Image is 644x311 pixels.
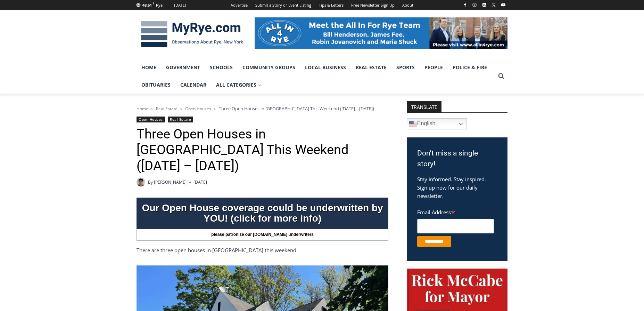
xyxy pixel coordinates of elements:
a: Real Estate [351,59,391,76]
nav: Primary Navigation [137,59,495,94]
img: Patel, Devan - bio cropped 200x200 [137,178,145,186]
span: By [148,179,153,185]
p: There are three open houses in [GEOGRAPHIC_DATA] this weekend. [137,246,388,254]
button: View Search Form [495,70,507,82]
div: Rye [156,2,163,8]
a: X [489,1,498,9]
a: Obituaries [137,76,175,94]
a: Our Open House coverage could be underwritten by YOU! (click for more info) please patronize our ... [137,198,388,241]
a: Real Estate [156,106,177,112]
a: [PERSON_NAME] [154,179,187,185]
span: > [214,106,216,111]
a: Real Estate [168,117,193,122]
span: > [180,106,182,111]
a: Open Houses [185,106,211,112]
span: All Categories [216,81,261,89]
a: People [420,59,448,76]
a: Schools [205,59,238,76]
a: Community Groups [238,59,300,76]
time: [DATE] [193,179,207,185]
a: Sports [391,59,420,76]
a: Instagram [470,1,479,9]
div: Our Open House coverage could be underwritten by YOU! (click for more info) [137,199,388,227]
img: All in for Rye [255,17,507,49]
a: YouTube [499,1,507,9]
div: [DATE] [174,2,186,8]
span: > [151,106,153,111]
div: please patronize our [DOMAIN_NAME] underwriters [137,229,388,241]
a: Local Business [300,59,351,76]
span: F [153,1,154,5]
a: Home [137,106,148,112]
h1: Three Open Houses in [GEOGRAPHIC_DATA] This Weekend ([DATE] – [DATE]) [137,126,388,174]
span: 48.61 [142,2,152,8]
label: Email Address [417,205,494,218]
img: en [409,120,417,128]
a: English [407,118,467,129]
a: Police & Fire [448,59,492,76]
a: Government [161,59,205,76]
a: Home [137,59,161,76]
span: Three Open Houses in [GEOGRAPHIC_DATA] This Weekend ([DATE] – [DATE]) [219,105,374,112]
a: Calendar [175,76,211,94]
nav: Breadcrumbs [137,105,388,112]
h3: Don't miss a single story! [417,148,497,170]
a: Open Houses [137,117,165,122]
p: Stay informed. Stay inspired. Sign up now for our daily newsletter. [417,175,497,200]
a: Author image [137,178,145,186]
a: All Categories [211,76,266,94]
a: Facebook [461,1,469,9]
a: Linkedin [480,1,488,9]
img: MyRye.com [137,16,248,53]
strong: TRANSLATE [407,101,441,112]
